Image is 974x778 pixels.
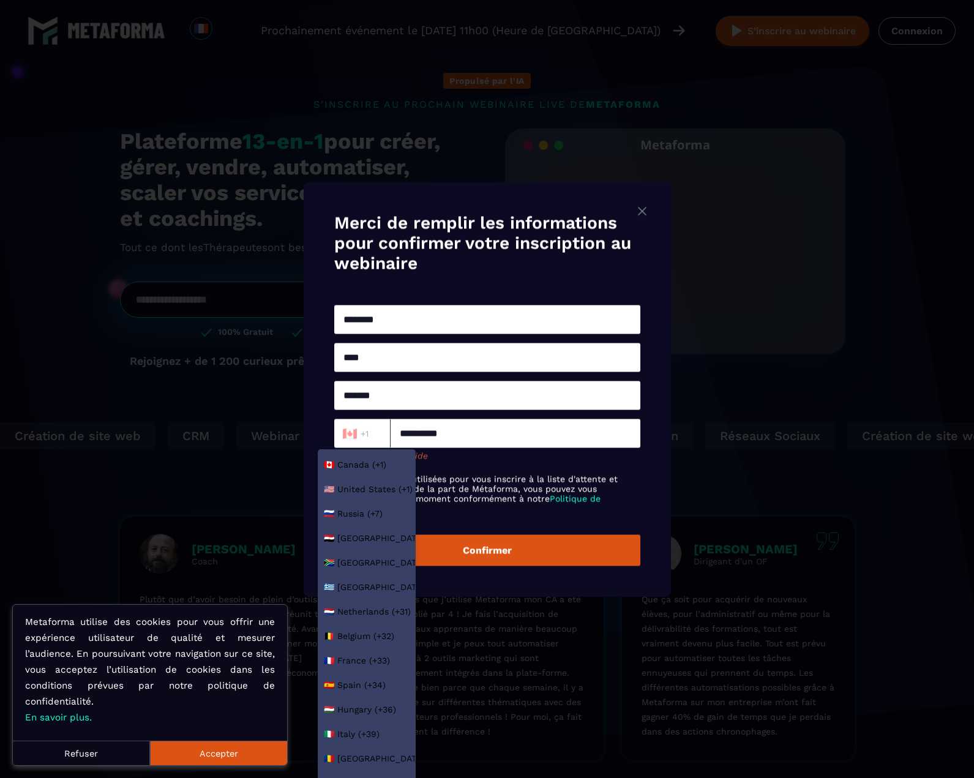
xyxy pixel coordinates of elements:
[334,212,640,273] h4: Merci de remplir les informations pour confirmer votre inscription au webinaire
[635,203,650,219] img: close
[334,474,640,513] label: Vos données sont utilisées pour vous inscrire à la liste d'attente et recevoir des mails de la pa...
[342,425,368,442] span: +1
[334,493,601,513] a: Politique de confidentialité
[334,534,640,566] button: Confirmer
[334,419,391,447] div: Search for option
[339,427,380,441] input: Search for option
[25,712,92,723] a: En savoir plus.
[342,425,357,442] span: 🇨🇦
[150,741,287,765] button: Accepter
[334,451,428,460] span: Phone n'est pas valide
[25,614,275,725] p: Metaforma utilise des cookies pour vous offrir une expérience utilisateur de qualité et mesurer l...
[13,741,150,765] button: Refuser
